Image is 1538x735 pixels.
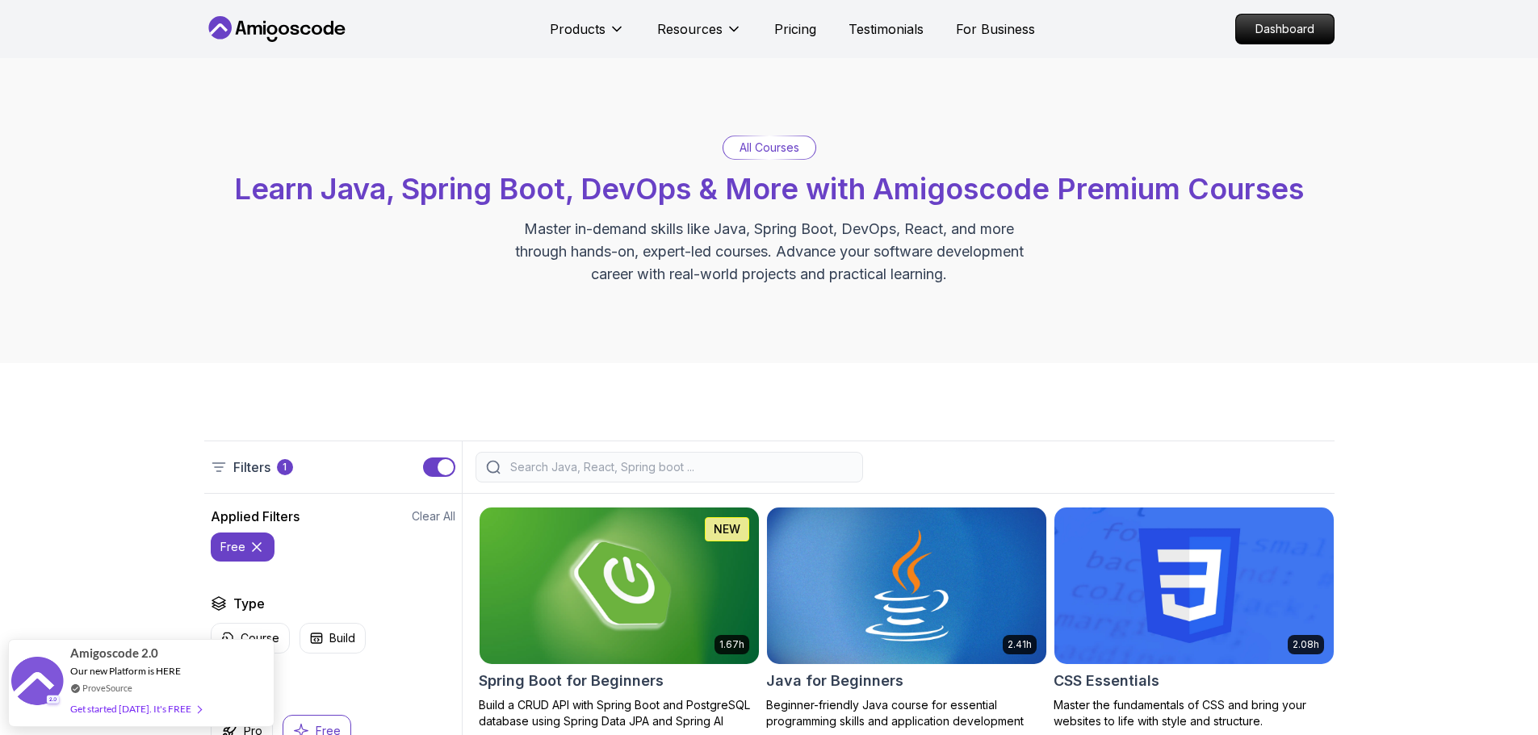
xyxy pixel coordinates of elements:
[234,171,1304,207] span: Learn Java, Spring Boot, DevOps & More with Amigoscode Premium Courses
[479,507,760,729] a: Spring Boot for Beginners card1.67hNEWSpring Boot for BeginnersBuild a CRUD API with Spring Boot ...
[1054,507,1335,729] a: CSS Essentials card2.08hCSS EssentialsMaster the fundamentals of CSS and bring your websites to l...
[956,19,1035,39] a: For Business
[1235,14,1335,44] a: Dashboard
[740,140,799,156] p: All Courses
[479,670,664,692] h2: Spring Boot for Beginners
[550,19,606,39] p: Products
[774,19,816,39] a: Pricing
[498,218,1041,286] p: Master in-demand skills like Java, Spring Boot, DevOps, React, and more through hands-on, expert-...
[70,665,181,677] span: Our new Platform is HERE
[1054,670,1159,692] h2: CSS Essentials
[241,630,279,646] p: Course
[1470,670,1522,719] iframe: chat widget
[550,19,625,52] button: Products
[233,457,270,477] p: Filters
[300,623,366,654] button: Build
[719,638,744,651] p: 1.67h
[714,521,740,537] p: NEW
[507,459,853,475] input: Search Java, React, Spring boot ...
[1008,638,1032,651] p: 2.41h
[283,461,287,474] p: 1
[480,507,759,664] img: Spring Boot for Beginners card
[211,532,274,562] button: free
[233,594,265,613] h2: Type
[211,623,290,654] button: Course
[767,507,1046,664] img: Java for Beginners card
[657,19,723,39] p: Resources
[220,539,245,555] p: free
[849,19,924,39] a: Testimonials
[70,700,201,718] div: Get started [DATE]. It's FREE
[766,697,1047,729] p: Beginner-friendly Java course for essential programming skills and application development
[1054,507,1334,664] img: CSS Essentials card
[70,644,158,662] span: Amigoscode 2.0
[11,657,64,709] img: provesource social proof notification image
[1231,378,1522,662] iframe: chat widget
[82,681,132,695] a: ProveSource
[766,507,1047,729] a: Java for Beginners card2.41hJava for BeginnersBeginner-friendly Java course for essential program...
[211,507,300,526] h2: Applied Filters
[657,19,742,52] button: Resources
[412,508,455,524] button: Clear All
[766,670,903,692] h2: Java for Beginners
[1054,697,1335,729] p: Master the fundamentals of CSS and bring your websites to life with style and structure.
[1236,15,1334,44] p: Dashboard
[329,630,355,646] p: Build
[479,697,760,729] p: Build a CRUD API with Spring Boot and PostgreSQL database using Spring Data JPA and Spring AI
